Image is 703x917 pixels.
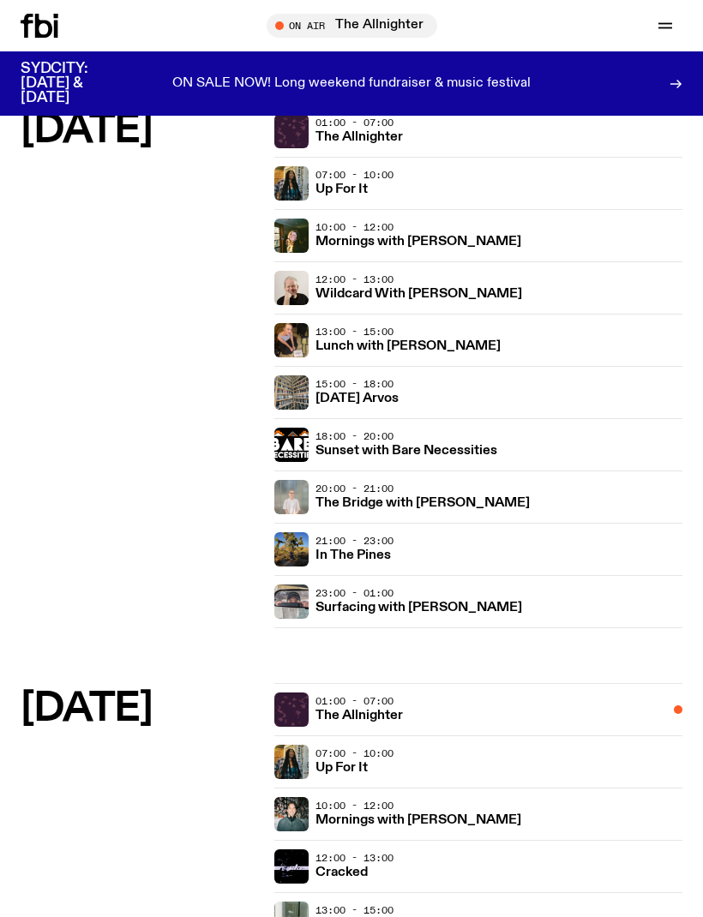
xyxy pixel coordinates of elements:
img: A corner shot of the fbi music library [274,375,309,410]
h3: The Bridge with [PERSON_NAME] [315,497,530,510]
h3: Sunset with Bare Necessities [315,445,497,458]
img: Freya smiles coyly as she poses for the image. [274,219,309,253]
h3: Wildcard With [PERSON_NAME] [315,288,522,301]
span: 01:00 - 07:00 [315,116,394,129]
h3: [DATE] Arvos [315,393,399,405]
a: Mornings with [PERSON_NAME] [315,811,521,827]
span: 12:00 - 13:00 [315,273,394,286]
span: 01:00 - 07:00 [315,694,394,708]
span: 20:00 - 21:00 [315,482,394,495]
span: 07:00 - 10:00 [315,168,394,182]
button: On AirThe Allnighter [267,14,437,38]
img: Ify - a Brown Skin girl with black braided twists, looking up to the side with her tongue stickin... [274,166,309,201]
a: Surfacing with [PERSON_NAME] [315,598,522,614]
a: The Allnighter [315,706,403,722]
span: 18:00 - 20:00 [315,429,394,443]
span: 21:00 - 23:00 [315,534,394,548]
span: 13:00 - 15:00 [315,325,394,339]
h3: SYDCITY: [DATE] & [DATE] [21,62,130,105]
h2: [DATE] [21,111,261,150]
img: Logo for Podcast Cracked. Black background, with white writing, with glass smashing graphics [274,849,309,884]
span: 12:00 - 13:00 [315,851,394,865]
h3: Lunch with [PERSON_NAME] [315,340,501,353]
span: 13:00 - 15:00 [315,903,394,917]
a: [DATE] Arvos [315,389,399,405]
img: Bare Necessities [274,428,309,462]
h3: Mornings with [PERSON_NAME] [315,814,521,827]
img: Johanna stands in the middle distance amongst a desert scene with large cacti and trees. She is w... [274,532,309,566]
a: Cracked [315,863,368,879]
h3: The Allnighter [315,710,403,722]
img: Ify - a Brown Skin girl with black braided twists, looking up to the side with her tongue stickin... [274,745,309,779]
img: Mara stands in front of a frosted glass wall wearing a cream coloured t-shirt and black glasses. ... [274,480,309,514]
h2: [DATE] [21,690,261,728]
h3: Cracked [315,866,368,879]
h3: Surfacing with [PERSON_NAME] [315,602,522,614]
img: Radio presenter Ben Hansen sits in front of a wall of photos and an fbi radio sign. Film photo. B... [274,797,309,831]
a: Up For It [315,758,368,775]
img: SLC lunch cover [274,323,309,357]
a: The Allnighter [315,128,403,144]
h3: In The Pines [315,549,391,562]
span: 10:00 - 12:00 [315,220,394,234]
a: Up For It [315,180,368,196]
a: The Bridge with [PERSON_NAME] [315,494,530,510]
span: 15:00 - 18:00 [315,377,394,391]
a: In The Pines [315,546,391,562]
h3: Mornings with [PERSON_NAME] [315,236,521,249]
a: Lunch with [PERSON_NAME] [315,337,501,353]
span: 10:00 - 12:00 [315,799,394,812]
span: 23:00 - 01:00 [315,586,394,600]
h3: Up For It [315,183,368,196]
h3: Up For It [315,762,368,775]
a: Wildcard With [PERSON_NAME] [315,285,522,301]
span: 07:00 - 10:00 [315,746,394,760]
h3: The Allnighter [315,131,403,144]
a: Mornings with [PERSON_NAME] [315,232,521,249]
p: ON SALE NOW! Long weekend fundraiser & music festival [172,76,531,92]
a: Sunset with Bare Necessities [315,441,497,458]
img: Stuart is smiling charmingly, wearing a black t-shirt against a stark white background. [274,271,309,305]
